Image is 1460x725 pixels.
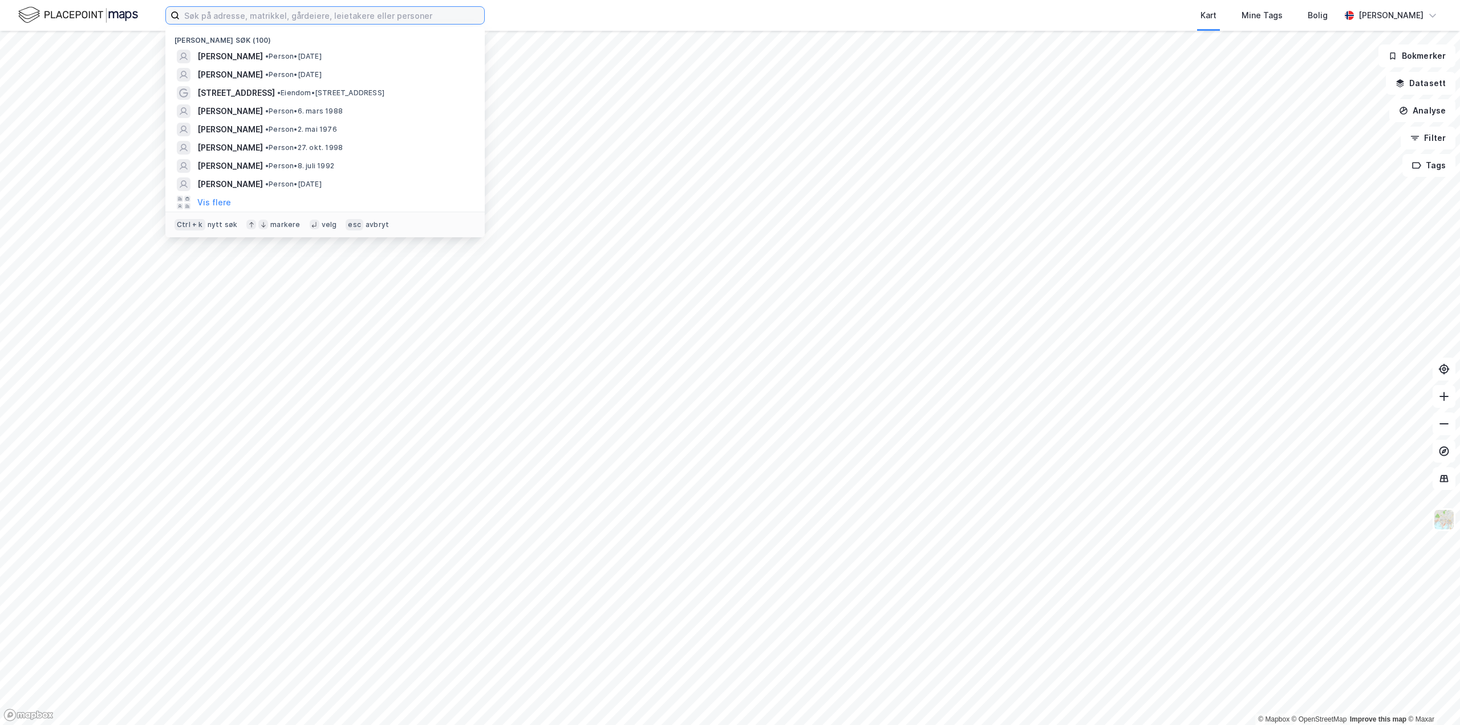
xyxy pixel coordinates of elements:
a: Mapbox homepage [3,708,54,722]
div: Ctrl + k [175,219,205,230]
div: Bolig [1308,9,1328,22]
span: [STREET_ADDRESS] [197,86,275,100]
div: velg [322,220,337,229]
span: [PERSON_NAME] [197,123,263,136]
span: • [277,88,281,97]
a: Mapbox [1258,715,1289,723]
span: [PERSON_NAME] [197,159,263,173]
button: Analyse [1389,99,1455,122]
button: Filter [1401,127,1455,149]
span: • [265,161,269,170]
div: esc [346,219,363,230]
span: Person • [DATE] [265,52,322,61]
button: Tags [1402,154,1455,177]
div: avbryt [366,220,389,229]
div: Kontrollprogram for chat [1403,670,1460,725]
a: OpenStreetMap [1292,715,1347,723]
span: Person • [DATE] [265,180,322,189]
span: [PERSON_NAME] [197,177,263,191]
button: Datasett [1386,72,1455,95]
span: [PERSON_NAME] [197,141,263,155]
input: Søk på adresse, matrikkel, gårdeiere, leietakere eller personer [180,7,484,24]
div: markere [270,220,300,229]
span: • [265,143,269,152]
div: [PERSON_NAME] [1358,9,1423,22]
div: nytt søk [208,220,238,229]
div: Kart [1201,9,1216,22]
span: • [265,125,269,133]
button: Vis flere [197,196,231,209]
span: [PERSON_NAME] [197,50,263,63]
button: Bokmerker [1378,44,1455,67]
span: • [265,52,269,60]
div: [PERSON_NAME] søk (100) [165,27,485,47]
span: Person • 6. mars 1988 [265,107,343,116]
span: [PERSON_NAME] [197,68,263,82]
span: • [265,70,269,79]
span: Person • [DATE] [265,70,322,79]
span: Person • 2. mai 1976 [265,125,337,134]
a: Improve this map [1350,715,1406,723]
span: Person • 8. juli 1992 [265,161,334,171]
span: Eiendom • [STREET_ADDRESS] [277,88,384,98]
span: Person • 27. okt. 1998 [265,143,343,152]
img: logo.f888ab2527a4732fd821a326f86c7f29.svg [18,5,138,25]
img: Z [1433,509,1455,530]
div: Mine Tags [1242,9,1283,22]
span: [PERSON_NAME] [197,104,263,118]
iframe: Chat Widget [1403,670,1460,725]
span: • [265,180,269,188]
span: • [265,107,269,115]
